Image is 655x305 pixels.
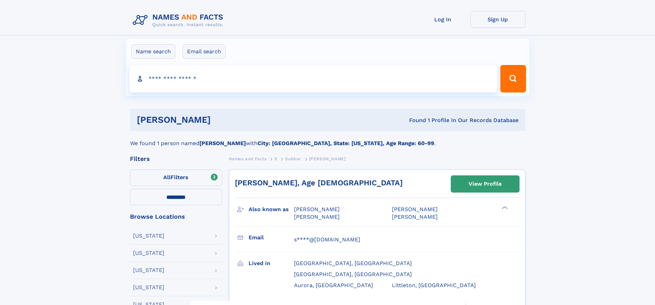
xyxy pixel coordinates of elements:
div: ❯ [500,206,508,210]
b: City: [GEOGRAPHIC_DATA], State: [US_STATE], Age Range: 60-99 [258,140,434,146]
b: [PERSON_NAME] [199,140,246,146]
span: Subber [285,156,301,161]
h1: [PERSON_NAME] [137,116,310,124]
span: S [274,156,277,161]
div: Found 1 Profile In Our Records Database [310,117,518,124]
div: Filters [130,156,222,162]
span: [PERSON_NAME] [392,206,438,213]
h3: Also known as [249,204,294,215]
span: [GEOGRAPHIC_DATA], [GEOGRAPHIC_DATA] [294,260,412,266]
a: Names and Facts [229,154,267,163]
label: Email search [183,44,226,59]
span: [PERSON_NAME] [309,156,346,161]
span: [PERSON_NAME] [392,214,438,220]
span: Littleton, [GEOGRAPHIC_DATA] [392,282,476,288]
label: Name search [131,44,175,59]
span: All [163,174,171,181]
div: We found 1 person named with . [130,131,525,148]
div: Browse Locations [130,214,222,220]
div: [US_STATE] [133,268,164,273]
a: [PERSON_NAME], Age [DEMOGRAPHIC_DATA] [235,178,403,187]
span: Aurora, [GEOGRAPHIC_DATA] [294,282,373,288]
span: [GEOGRAPHIC_DATA], [GEOGRAPHIC_DATA] [294,271,412,277]
button: Search Button [500,65,526,92]
a: Log In [415,11,470,28]
span: [PERSON_NAME] [294,214,340,220]
label: Filters [130,170,222,186]
a: S [274,154,277,163]
img: Logo Names and Facts [130,11,229,30]
div: [US_STATE] [133,285,164,290]
div: [US_STATE] [133,250,164,256]
h3: Email [249,232,294,243]
span: [PERSON_NAME] [294,206,340,213]
input: search input [129,65,498,92]
a: View Profile [451,176,519,192]
h3: Lived in [249,258,294,269]
a: Subber [285,154,301,163]
a: Sign Up [470,11,525,28]
div: [US_STATE] [133,233,164,239]
div: View Profile [469,176,502,192]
